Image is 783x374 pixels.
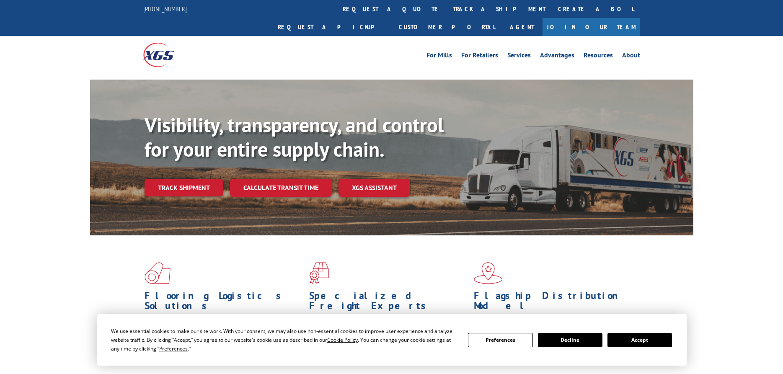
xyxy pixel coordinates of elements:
[607,333,672,347] button: Accept
[468,333,532,347] button: Preferences
[309,262,329,284] img: xgs-icon-focused-on-flooring-red
[426,52,452,61] a: For Mills
[145,112,444,162] b: Visibility, transparency, and control for your entire supply chain.
[97,314,687,366] div: Cookie Consent Prompt
[111,327,458,353] div: We use essential cookies to make our site work. With your consent, we may also use non-essential ...
[230,179,332,197] a: Calculate transit time
[327,336,358,343] span: Cookie Policy
[622,52,640,61] a: About
[474,291,632,315] h1: Flagship Distribution Model
[461,52,498,61] a: For Retailers
[501,18,543,36] a: Agent
[143,5,187,13] a: [PHONE_NUMBER]
[271,18,393,36] a: Request a pickup
[543,18,640,36] a: Join Our Team
[145,291,303,315] h1: Flooring Logistics Solutions
[507,52,531,61] a: Services
[540,52,574,61] a: Advantages
[584,52,613,61] a: Resources
[145,262,171,284] img: xgs-icon-total-supply-chain-intelligence-red
[309,291,468,315] h1: Specialized Freight Experts
[145,179,223,196] a: Track shipment
[159,345,188,352] span: Preferences
[474,262,503,284] img: xgs-icon-flagship-distribution-model-red
[538,333,602,347] button: Decline
[393,18,501,36] a: Customer Portal
[339,179,410,197] a: XGS ASSISTANT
